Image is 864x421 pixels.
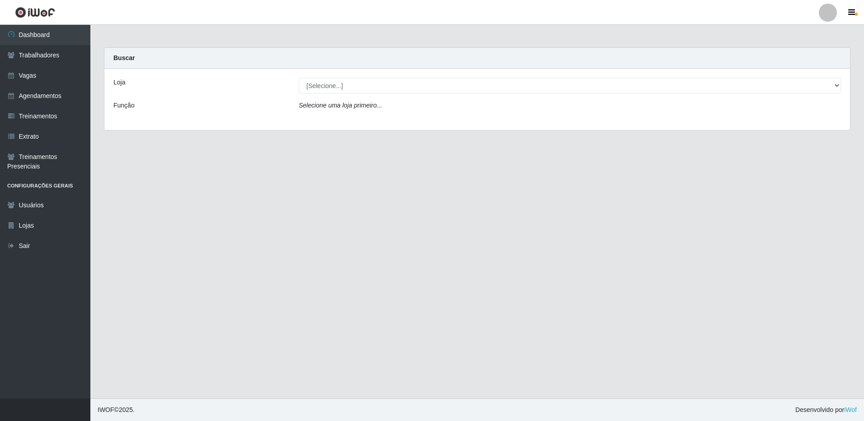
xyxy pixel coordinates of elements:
[98,405,135,415] span: © 2025 .
[113,54,135,61] strong: Buscar
[795,405,857,415] span: Desenvolvido por
[15,7,55,18] img: CoreUI Logo
[113,78,125,87] label: Loja
[844,406,857,413] a: iWof
[299,102,382,109] i: Selecione uma loja primeiro...
[98,406,114,413] span: IWOF
[113,101,135,110] label: Função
